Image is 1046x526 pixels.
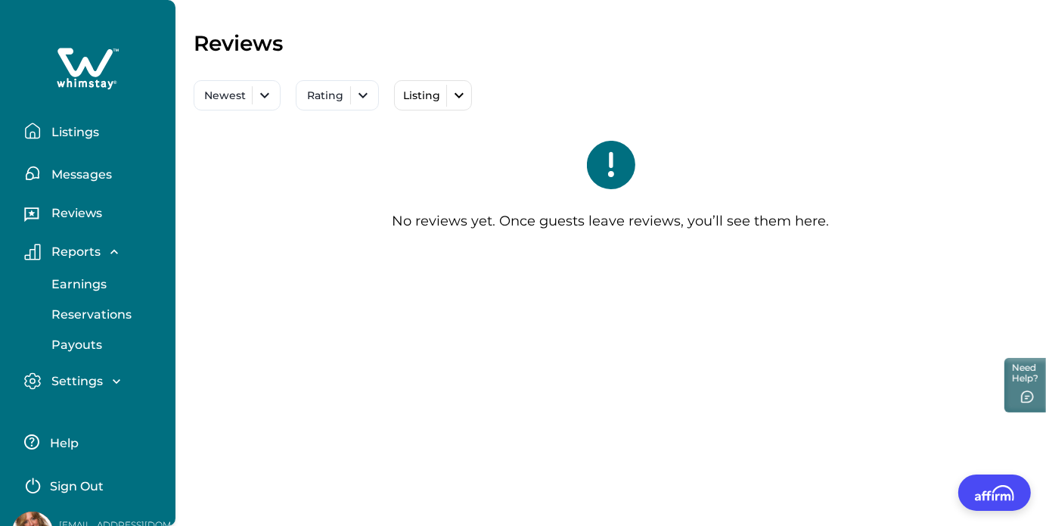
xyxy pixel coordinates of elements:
p: Reports [47,244,101,260]
p: Sign Out [50,479,104,494]
button: Reviews [24,201,163,231]
button: Reservations [35,300,174,330]
button: Newest [194,80,281,110]
button: Earnings [35,269,174,300]
div: Reports [24,269,163,360]
p: Reservations [47,307,132,322]
p: Settings [47,374,103,389]
button: Messages [24,158,163,188]
p: Listing [399,89,440,102]
p: Reviews [194,30,283,56]
button: Sign Out [24,469,158,500]
p: Payouts [47,338,102,353]
button: Payouts [35,330,174,360]
p: Help [45,436,79,451]
p: Messages [47,167,112,182]
button: Reports [24,244,163,260]
button: Rating [296,80,379,110]
button: Listing [394,80,472,110]
p: Listings [47,125,99,140]
button: Settings [24,372,163,390]
p: No reviews yet. Once guests leave reviews, you’ll see them here. [393,213,830,230]
button: Help [24,427,158,457]
p: Reviews [47,206,102,221]
button: Listings [24,116,163,146]
p: Earnings [47,277,107,292]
